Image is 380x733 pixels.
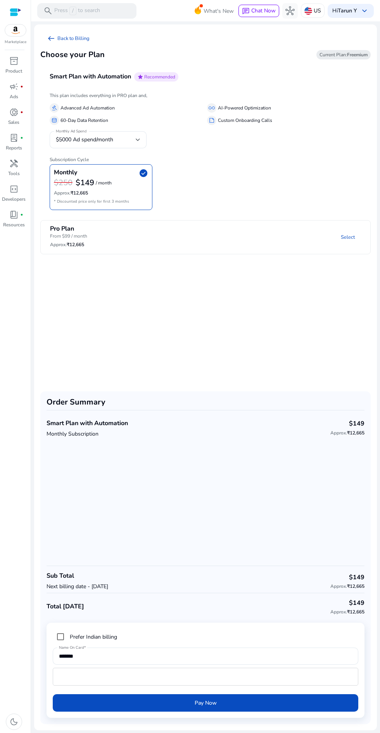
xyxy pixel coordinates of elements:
[204,4,234,18] span: What's New
[330,609,347,615] span: Approx.
[332,8,357,14] p: Hi
[242,7,250,15] span: chat
[47,603,84,610] h4: Total [DATE]
[50,241,67,248] span: Approx.
[330,583,347,589] span: Approx.
[60,116,108,125] p: 60-Day Data Retention
[47,398,364,407] h3: Order Summary
[335,230,361,244] a: Select
[9,56,19,66] span: inventory_2
[349,599,364,607] h4: $149
[209,105,215,111] span: all_inclusive
[330,430,347,436] span: Approx.
[40,31,96,46] a: arrow_left_altBack to Billing
[349,574,364,581] h4: $149
[50,151,361,162] h6: Subscription Cycle
[40,50,105,59] h3: Choose your Plan
[54,7,100,15] p: Press to search
[330,584,364,589] h6: ₹12,665
[20,111,23,114] span: fiber_manual_record
[9,133,19,142] span: lab_profile
[8,170,20,177] p: Tools
[76,177,94,188] b: $149
[251,7,276,14] span: Chat Now
[68,633,117,641] label: Prefer Indian billing
[43,6,53,16] span: search
[20,136,23,139] span: fiber_manual_record
[320,52,368,58] span: Current Plan:
[8,119,19,126] p: Sales
[9,184,19,194] span: code_blocks
[20,213,23,216] span: fiber_manual_record
[330,609,364,615] h6: ₹12,665
[195,699,217,707] span: Pay Now
[54,198,148,206] p: * Discounted price only for first 3 months
[314,4,321,17] p: US
[60,104,115,112] p: Advanced Ad Automation
[50,225,87,233] h4: Pro Plan
[20,85,23,88] span: fiber_manual_record
[54,169,77,176] h4: Monthly
[10,93,18,100] p: Ads
[56,136,113,143] span: $5000 Ad spend/month
[347,52,368,58] b: Freemium
[53,694,358,712] button: Pay Now
[54,190,148,196] h6: ₹12,665
[9,108,19,117] span: donut_small
[9,210,19,219] span: book_4
[40,90,371,216] div: Smart Plan with AutomationstarRecommended
[304,7,312,15] img: us.svg
[139,168,148,178] span: check_circle
[47,34,56,43] span: arrow_left_alt
[9,159,19,168] span: handyman
[50,73,131,80] h4: Smart Plan with Automation
[349,420,364,427] h4: $149
[50,233,87,240] p: From $99 / month
[218,116,272,125] p: Custom Onboarding Calls
[54,190,71,196] span: Approx.
[218,104,271,112] p: AI-Powered Optimization
[137,74,143,80] span: star
[50,242,87,247] h6: ₹12,665
[47,430,128,438] p: Monthly Subscription
[9,82,19,91] span: campaign
[144,74,175,80] span: Recommended
[47,420,128,427] h4: Smart Plan with Automation
[238,5,279,17] button: chatChat Now
[5,24,26,36] img: amazon.svg
[5,68,22,75] p: Product
[56,129,86,134] mat-label: Monthly Ad Spend
[5,39,26,45] p: Marketplace
[338,7,357,14] b: Tarun Y
[3,221,25,228] p: Resources
[59,645,84,650] mat-label: Name On Card
[209,117,215,123] span: summarize
[6,144,22,151] p: Reports
[54,178,73,188] h3: $250
[47,582,108,591] p: Next billing date - [DATE]
[69,7,76,15] span: /
[9,717,19,726] span: dark_mode
[57,669,354,684] iframe: Secure card payment input frame
[330,430,364,436] h6: ₹12,665
[360,6,369,16] span: keyboard_arrow_down
[51,105,57,111] span: gavel
[51,117,57,123] span: database
[96,181,112,186] p: / month
[282,3,298,19] button: hub
[47,572,108,580] h4: Sub Total
[50,93,361,98] h6: This plan includes everything in PRO plan and,
[285,6,295,16] span: hub
[2,196,26,203] p: Developers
